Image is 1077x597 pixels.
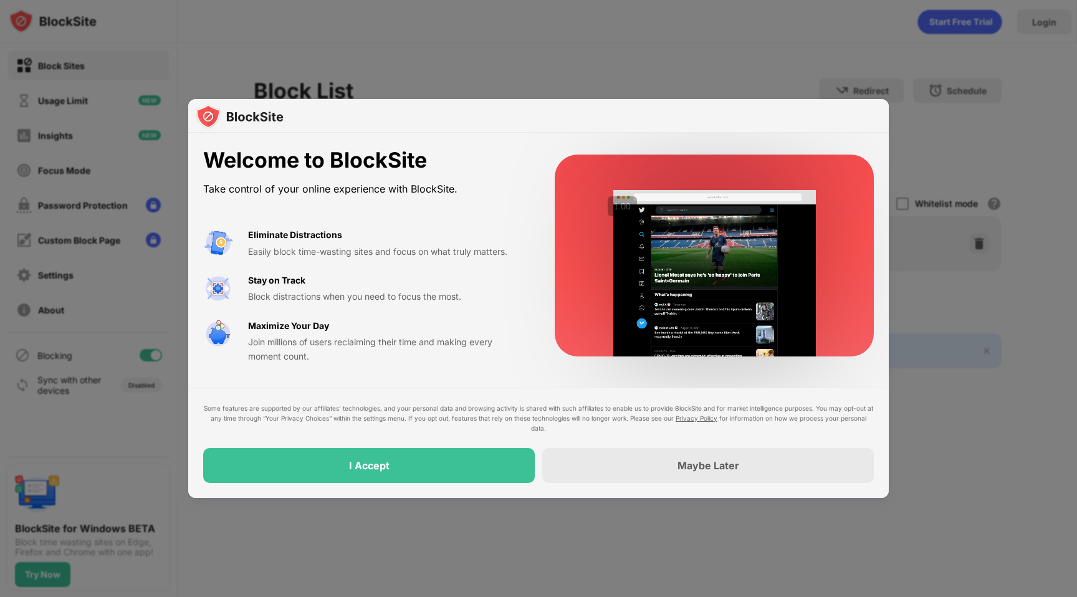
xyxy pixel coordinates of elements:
[349,459,390,472] div: I Accept
[248,228,342,242] div: Eliminate Distractions
[248,319,329,333] div: Maximize Your Day
[677,459,739,472] div: Maybe Later
[248,245,525,259] div: Easily block time-wasting sites and focus on what truly matters.
[203,228,233,258] img: value-avoid-distractions.svg
[203,148,525,173] div: Welcome to BlockSite
[196,104,284,129] img: logo-blocksite.svg
[248,335,525,363] div: Join millions of users reclaiming their time and making every moment count.
[203,403,874,433] div: Some features are supported by our affiliates’ technologies, and your personal data and browsing ...
[203,274,233,303] img: value-focus.svg
[248,274,305,287] div: Stay on Track
[203,319,233,349] img: value-safe-time.svg
[676,414,717,422] a: Privacy Policy
[248,290,525,303] div: Block distractions when you need to focus the most.
[203,180,525,198] div: Take control of your online experience with BlockSite.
